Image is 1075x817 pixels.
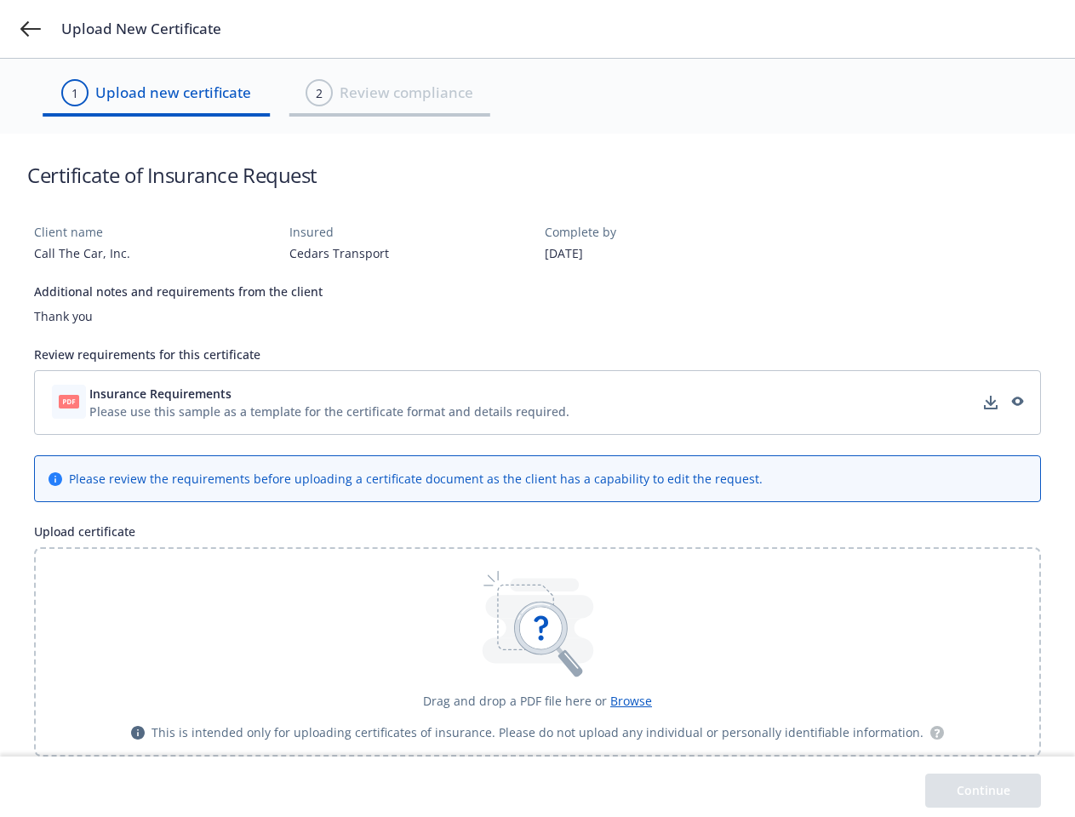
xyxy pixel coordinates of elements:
[34,370,1041,435] div: Insurance RequirementsPlease use this sample as a template for the certificate format and details...
[34,346,1041,363] div: Review requirements for this certificate
[289,223,531,241] div: Insured
[316,84,323,102] div: 2
[89,385,569,403] button: Insurance Requirements
[61,19,221,39] span: Upload New Certificate
[152,723,923,741] span: This is intended only for uploading certificates of insurance. Please do not upload any individua...
[34,307,1041,325] div: Thank you
[34,523,1041,540] div: Upload certificate
[89,403,569,420] div: Please use this sample as a template for the certificate format and details required.
[610,693,652,709] span: Browse
[69,470,763,488] div: Please review the requirements before uploading a certificate document as the client has a capabi...
[289,244,531,262] div: Cedars Transport
[981,392,1001,413] a: download
[71,84,78,102] div: 1
[340,82,473,104] span: Review compliance
[34,244,276,262] div: Call The Car, Inc.
[423,692,652,710] div: Drag and drop a PDF file here or
[89,385,232,403] span: Insurance Requirements
[27,161,317,189] h1: Certificate of Insurance Request
[95,82,251,104] span: Upload new certificate
[545,223,786,241] div: Complete by
[545,244,786,262] div: [DATE]
[1006,392,1026,413] a: preview
[34,283,1041,300] div: Additional notes and requirements from the client
[34,547,1041,757] div: Drag and drop a PDF file here or BrowseThis is intended only for uploading certificates of insura...
[34,223,276,241] div: Client name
